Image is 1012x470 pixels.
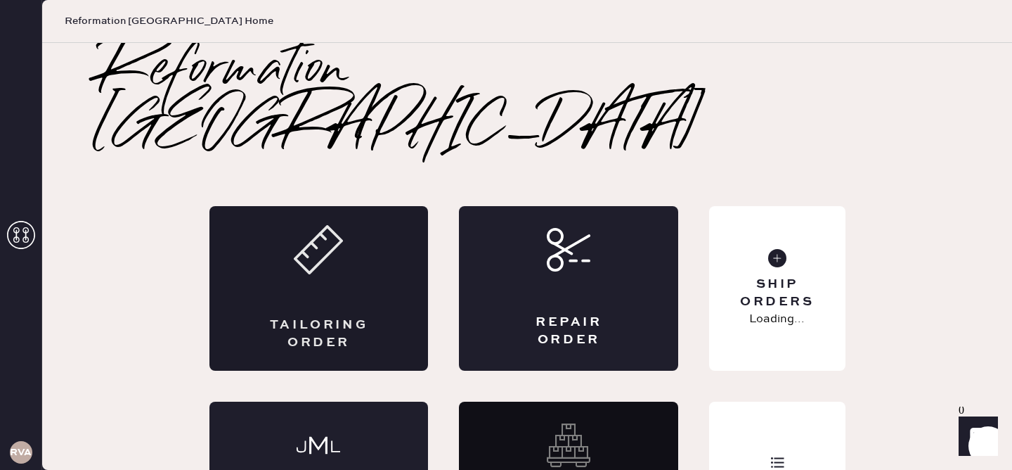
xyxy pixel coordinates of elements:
[749,311,805,328] p: Loading...
[266,317,372,352] div: Tailoring Order
[10,447,32,457] h3: RVA
[720,276,833,311] div: Ship Orders
[65,14,273,28] span: Reformation [GEOGRAPHIC_DATA] Home
[98,43,956,155] h2: Reformation [GEOGRAPHIC_DATA]
[945,407,1006,467] iframe: Front Chat
[515,314,622,349] div: Repair Order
